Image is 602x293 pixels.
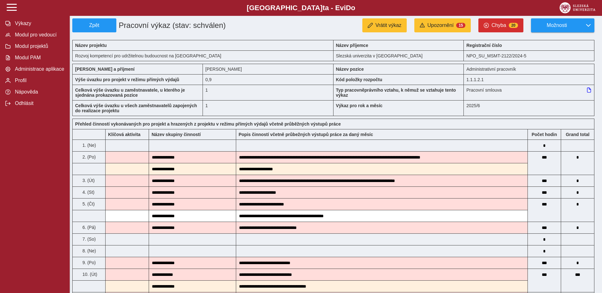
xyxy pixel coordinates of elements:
[72,18,116,32] button: Zpět
[81,201,95,206] span: 5. (Čt)
[81,154,96,160] span: 2. (Po)
[336,43,368,48] b: Název příjemce
[19,4,583,12] b: [GEOGRAPHIC_DATA] a - Evi
[336,103,383,108] b: Výkaz pro rok a měsíc
[13,66,64,72] span: Administrace aplikace
[456,23,465,28] span: 15
[81,260,96,265] span: 9. (Po)
[81,272,97,277] span: 10. (Út)
[13,101,64,106] span: Odhlásit
[203,64,333,74] div: [PERSON_NAME]
[561,132,594,137] b: Suma za den přes všechny výkazy
[427,23,454,28] span: Upozornění
[13,89,64,95] span: Nápověda
[13,43,64,49] span: Modul projektů
[13,78,64,83] span: Profil
[536,23,577,28] span: Možnosti
[478,18,523,32] button: Chyba20
[75,67,134,72] b: [PERSON_NAME] a příjmení
[464,64,594,74] div: Administrativní pracovník
[203,74,333,85] div: 7,2 h / den. 36 h / týden.
[509,23,518,28] span: 20
[72,50,333,61] div: Rozvoj kompetencí pro udržitelnou budoucnost na [GEOGRAPHIC_DATA]
[464,85,594,100] div: Pracovní smlouva
[81,178,95,183] span: 3. (Út)
[491,23,506,28] span: Chyba
[414,18,471,32] button: Upozornění15
[81,190,94,195] span: 4. (St)
[336,67,364,72] b: Název pozice
[351,4,355,12] span: o
[336,88,456,98] b: Typ pracovněprávního vztahu, k němuž se vztahuje tento výkaz
[464,100,594,116] div: 2025/6
[13,32,64,38] span: Modul pro vedoucí
[466,43,502,48] b: Registrační číslo
[464,50,594,61] div: NPO_SU_MSMT-2122/2024-5
[528,132,561,137] b: Počet hodin
[81,143,96,148] span: 1. (Ne)
[13,21,64,26] span: Výkazy
[375,23,401,28] span: Vrátit výkaz
[13,55,64,61] span: Modul PAM
[333,50,464,61] div: Slezská univerzita v [GEOGRAPHIC_DATA]
[560,2,595,13] img: logo_web_su.png
[116,18,292,32] h1: Pracovní výkaz (stav: schválen)
[152,132,201,137] b: Název skupiny činností
[81,225,96,230] span: 6. (Pá)
[239,132,373,137] b: Popis činností včetně průbežných výstupů práce za daný měsíc
[75,43,107,48] b: Název projektu
[81,248,96,253] span: 8. (Ne)
[531,18,582,32] button: Možnosti
[75,103,197,113] b: Celková výše úvazku u všech zaměstnavatelů zapojených do realizace projektu
[464,74,594,85] div: 1.1.1.2.1
[75,121,341,127] b: Přehled činností vykonávaných pro projekt a hrazených z projektu v režimu přímých výdajů včetně p...
[75,88,185,98] b: Celková výše úvazku u zaměstnavatele, u kterého je sjednána prokazovaná pozice
[108,132,140,137] b: Klíčová aktivita
[203,100,333,116] div: 1
[322,4,325,12] span: t
[81,237,96,242] span: 7. (So)
[75,77,179,82] b: Výše úvazku pro projekt v režimu přímých výdajů
[362,18,407,32] button: Vrátit výkaz
[346,4,351,12] span: D
[203,85,333,100] div: 1
[75,23,113,28] span: Zpět
[336,77,382,82] b: Kód položky rozpočtu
